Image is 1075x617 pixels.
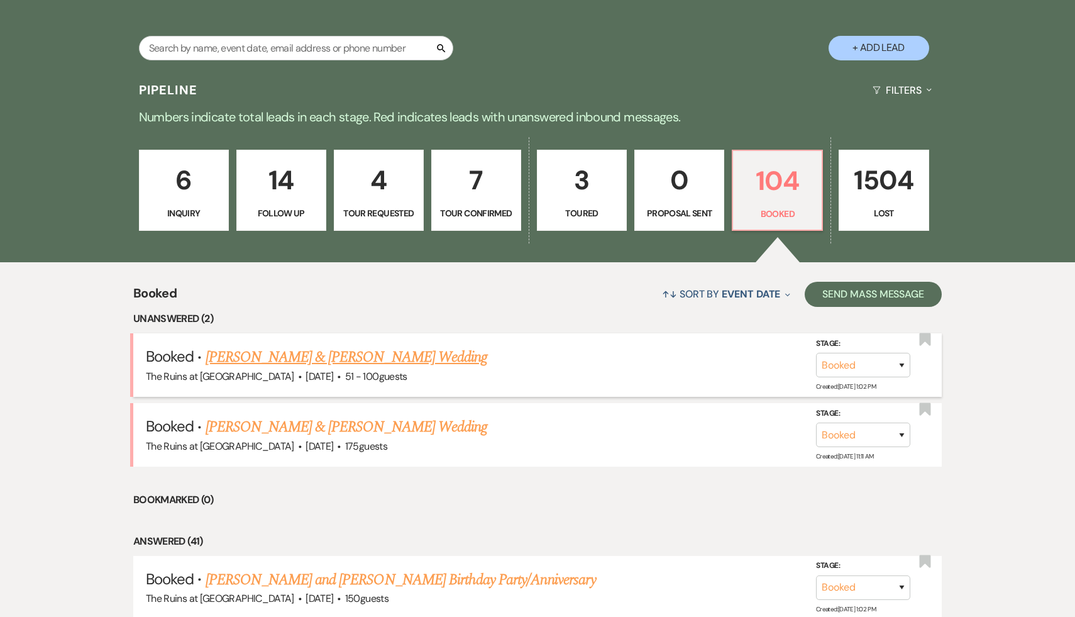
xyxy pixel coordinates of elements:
p: 3 [545,159,619,201]
span: The Ruins at [GEOGRAPHIC_DATA] [146,370,294,383]
a: [PERSON_NAME] and [PERSON_NAME] Birthday Party/Anniversary [206,569,596,591]
input: Search by name, event date, email address or phone number [139,36,453,60]
span: 51 - 100 guests [345,370,407,383]
a: 4Tour Requested [334,150,424,231]
span: ↑↓ [662,287,677,301]
p: Numbers indicate total leads in each stage. Red indicates leads with unanswered inbound messages. [85,107,990,127]
span: [DATE] [306,440,333,453]
a: [PERSON_NAME] & [PERSON_NAME] Wedding [206,416,487,438]
p: 14 [245,159,318,201]
p: Follow Up [245,206,318,220]
a: 7Tour Confirmed [431,150,521,231]
span: [DATE] [306,370,333,383]
p: 6 [147,159,221,201]
span: Booked [146,347,194,366]
p: 104 [741,160,814,202]
span: 150 guests [345,592,389,605]
p: 7 [439,159,513,201]
span: Booked [146,416,194,436]
span: [DATE] [306,592,333,605]
label: Stage: [816,559,910,573]
li: Answered (41) [133,533,942,550]
p: 4 [342,159,416,201]
span: Created: [DATE] 11:11 AM [816,452,873,460]
h3: Pipeline [139,81,198,99]
a: 3Toured [537,150,627,231]
p: Lost [847,206,920,220]
span: Booked [146,569,194,589]
span: The Ruins at [GEOGRAPHIC_DATA] [146,592,294,605]
p: Booked [741,207,814,221]
p: 1504 [847,159,920,201]
a: 6Inquiry [139,150,229,231]
li: Bookmarked (0) [133,492,942,508]
button: Filters [868,74,936,107]
span: Event Date [722,287,780,301]
button: Sort By Event Date [657,277,795,311]
li: Unanswered (2) [133,311,942,327]
a: [PERSON_NAME] & [PERSON_NAME] Wedding [206,346,487,369]
p: Inquiry [147,206,221,220]
p: 0 [642,159,716,201]
span: The Ruins at [GEOGRAPHIC_DATA] [146,440,294,453]
label: Stage: [816,336,910,350]
a: 14Follow Up [236,150,326,231]
p: Proposal Sent [642,206,716,220]
button: + Add Lead [829,36,929,60]
a: 0Proposal Sent [634,150,724,231]
span: Created: [DATE] 1:02 PM [816,605,876,613]
a: 1504Lost [839,150,929,231]
button: Send Mass Message [805,282,942,307]
p: Tour Confirmed [439,206,513,220]
p: Tour Requested [342,206,416,220]
label: Stage: [816,407,910,421]
a: 104Booked [732,150,823,231]
span: 175 guests [345,440,387,453]
span: Created: [DATE] 1:02 PM [816,382,876,391]
span: Booked [133,284,177,311]
p: Toured [545,206,619,220]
